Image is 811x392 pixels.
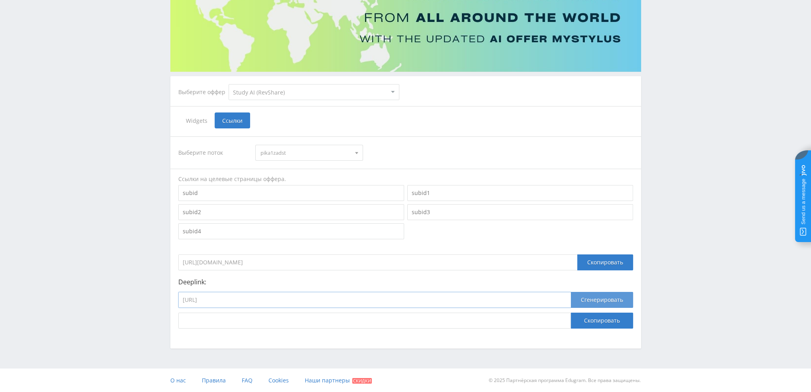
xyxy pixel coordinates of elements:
[407,204,633,220] input: subid3
[178,175,633,183] div: Ссылки на целевые страницы оффера.
[260,145,351,160] span: pika1zadst
[178,112,215,128] span: Widgets
[178,223,404,239] input: subid4
[202,376,226,384] span: Правила
[352,378,372,384] span: Скидки
[178,278,633,286] p: Deeplink:
[571,292,633,308] button: Сгенерировать
[170,376,186,384] span: О нас
[571,313,633,329] button: Скопировать
[178,185,404,201] input: subid
[178,145,248,161] div: Выберите поток
[305,376,350,384] span: Наши партнеры
[242,376,253,384] span: FAQ
[215,112,250,128] span: Ссылки
[577,254,633,270] div: Скопировать
[178,89,229,95] div: Выберите оффер
[268,376,289,384] span: Cookies
[407,185,633,201] input: subid1
[178,204,404,220] input: subid2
